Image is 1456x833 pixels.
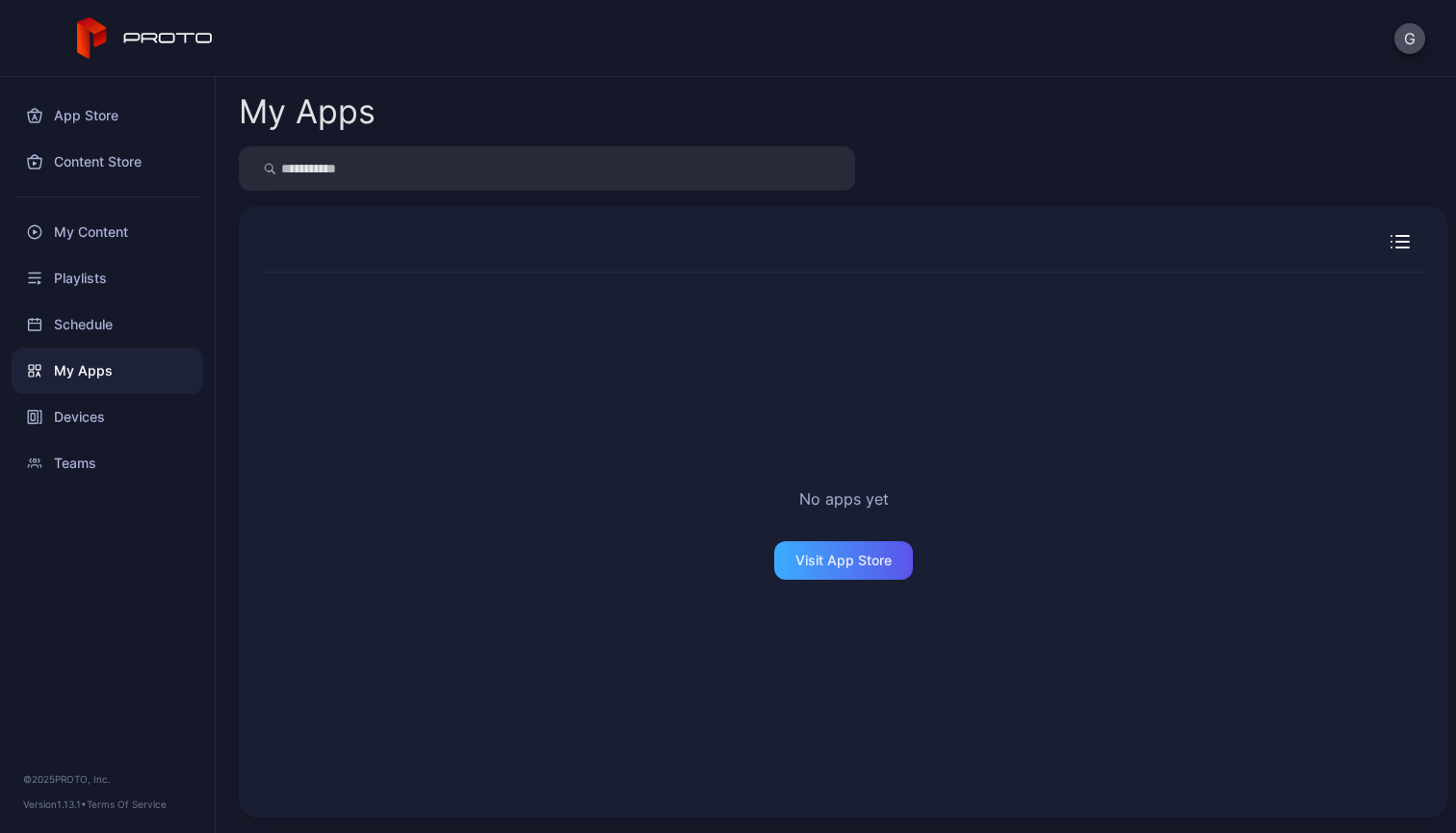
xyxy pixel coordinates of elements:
[12,394,203,440] a: Devices
[12,348,203,394] a: My Apps
[12,440,203,486] a: Teams
[774,541,913,580] button: Visit App Store
[23,798,87,810] span: Version 1.13.1 •
[799,487,889,510] h2: No apps yet
[12,92,203,139] a: App Store
[12,301,203,348] a: Schedule
[23,771,192,787] div: © 2025 PROTO, Inc.
[795,553,892,568] div: Visit App Store
[12,209,203,255] a: My Content
[12,139,203,185] a: Content Store
[87,798,167,810] a: Terms Of Service
[1394,23,1425,54] button: G
[12,255,203,301] a: Playlists
[239,95,376,128] div: My Apps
